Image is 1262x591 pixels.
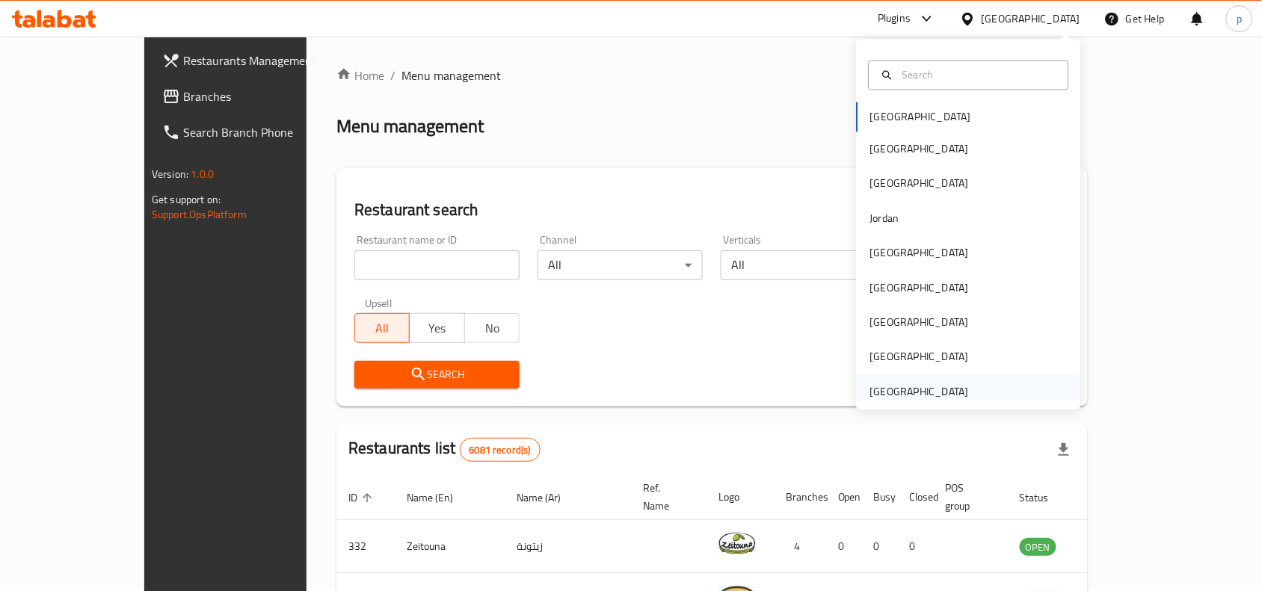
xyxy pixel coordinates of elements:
[774,520,826,573] td: 4
[464,313,520,343] button: No
[354,250,520,280] input: Search for restaurant name or ID..
[336,114,484,138] h2: Menu management
[401,66,501,84] span: Menu management
[1020,539,1056,556] span: OPEN
[505,520,631,573] td: زيتونة
[365,298,393,309] label: Upsell
[390,66,395,84] li: /
[774,474,826,520] th: Branches
[862,520,898,573] td: 0
[870,315,969,331] div: [GEOGRAPHIC_DATA]
[862,474,898,520] th: Busy
[718,525,756,562] img: Zeitouna
[348,437,541,462] h2: Restaurants list
[870,210,899,226] div: Jordan
[409,313,464,343] button: Yes
[461,443,540,457] span: 6081 record(s)
[150,43,355,78] a: Restaurants Management
[898,474,934,520] th: Closed
[354,361,520,389] button: Search
[1237,10,1242,27] span: p
[896,66,1059,83] input: Search
[152,205,247,224] a: Support.OpsPlatform
[946,479,990,515] span: POS group
[150,114,355,150] a: Search Branch Phone
[878,10,911,28] div: Plugins
[870,141,969,158] div: [GEOGRAPHIC_DATA]
[826,520,862,573] td: 0
[643,479,689,515] span: Ref. Name
[898,520,934,573] td: 0
[366,365,508,384] span: Search
[183,87,343,105] span: Branches
[152,190,221,209] span: Get support on:
[152,164,188,184] span: Version:
[336,66,1088,84] nav: breadcrumb
[354,313,410,343] button: All
[870,349,969,365] div: [GEOGRAPHIC_DATA]
[538,250,703,280] div: All
[826,474,862,520] th: Open
[407,489,473,507] span: Name (En)
[870,176,969,192] div: [GEOGRAPHIC_DATA]
[1020,489,1068,507] span: Status
[336,520,395,573] td: 332
[150,78,355,114] a: Branches
[395,520,505,573] td: Zeitouna
[336,66,384,84] a: Home
[721,250,886,280] div: All
[517,489,580,507] span: Name (Ar)
[1046,432,1082,468] div: Export file
[416,318,458,339] span: Yes
[460,438,541,462] div: Total records count
[348,489,377,507] span: ID
[870,383,969,400] div: [GEOGRAPHIC_DATA]
[870,279,969,296] div: [GEOGRAPHIC_DATA]
[183,123,343,141] span: Search Branch Phone
[361,318,404,339] span: All
[870,245,969,262] div: [GEOGRAPHIC_DATA]
[982,10,1080,27] div: [GEOGRAPHIC_DATA]
[471,318,514,339] span: No
[191,164,214,184] span: 1.0.0
[183,52,343,69] span: Restaurants Management
[1020,538,1056,556] div: OPEN
[707,474,774,520] th: Logo
[354,199,1070,221] h2: Restaurant search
